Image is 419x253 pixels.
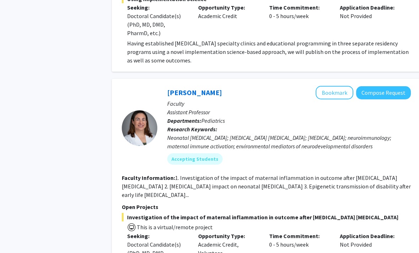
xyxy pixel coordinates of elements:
[201,117,225,124] span: Pediatrics
[127,3,187,12] p: Seeking:
[167,133,411,150] div: Neonatal [MEDICAL_DATA]; [MEDICAL_DATA] [MEDICAL_DATA]; [MEDICAL_DATA]; neuroimmunology; maternal...
[167,126,217,133] b: Research Keywords:
[356,86,411,99] button: Compose Request to Elizabeth Wright-Jin
[122,174,411,198] fg-read-more: 1. Investigation of the impact of maternal inflammation in outcome after [MEDICAL_DATA] [MEDICAL_...
[136,224,213,231] span: This is a virtual/remote project
[193,3,264,37] div: Academic Credit
[122,203,411,211] p: Open Projects
[167,153,223,165] mat-chip: Accepting Students
[269,3,330,12] p: Time Commitment:
[167,99,411,108] p: Faculty
[167,117,201,124] b: Departments:
[198,232,259,240] p: Opportunity Type:
[198,3,259,12] p: Opportunity Type:
[316,86,353,99] button: Add Elizabeth Wright-Jin to Bookmarks
[264,3,335,37] div: 0 - 5 hours/week
[167,88,222,97] a: [PERSON_NAME]
[122,174,175,181] b: Faculty Information:
[340,3,400,12] p: Application Deadline:
[340,232,400,240] p: Application Deadline:
[127,12,187,37] div: Doctoral Candidate(s) (PhD, MD, DMD, PharmD, etc.)
[334,3,406,37] div: Not Provided
[127,232,187,240] p: Seeking:
[127,39,411,65] p: Having established [MEDICAL_DATA] specialty clinics and educational programming in three separate...
[5,221,30,248] iframe: Chat
[167,108,411,116] p: Assistant Professor
[122,213,411,221] span: Investigation of the impact of maternal inflammation in outcome after [MEDICAL_DATA] [MEDICAL_DATA]
[269,232,330,240] p: Time Commitment:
